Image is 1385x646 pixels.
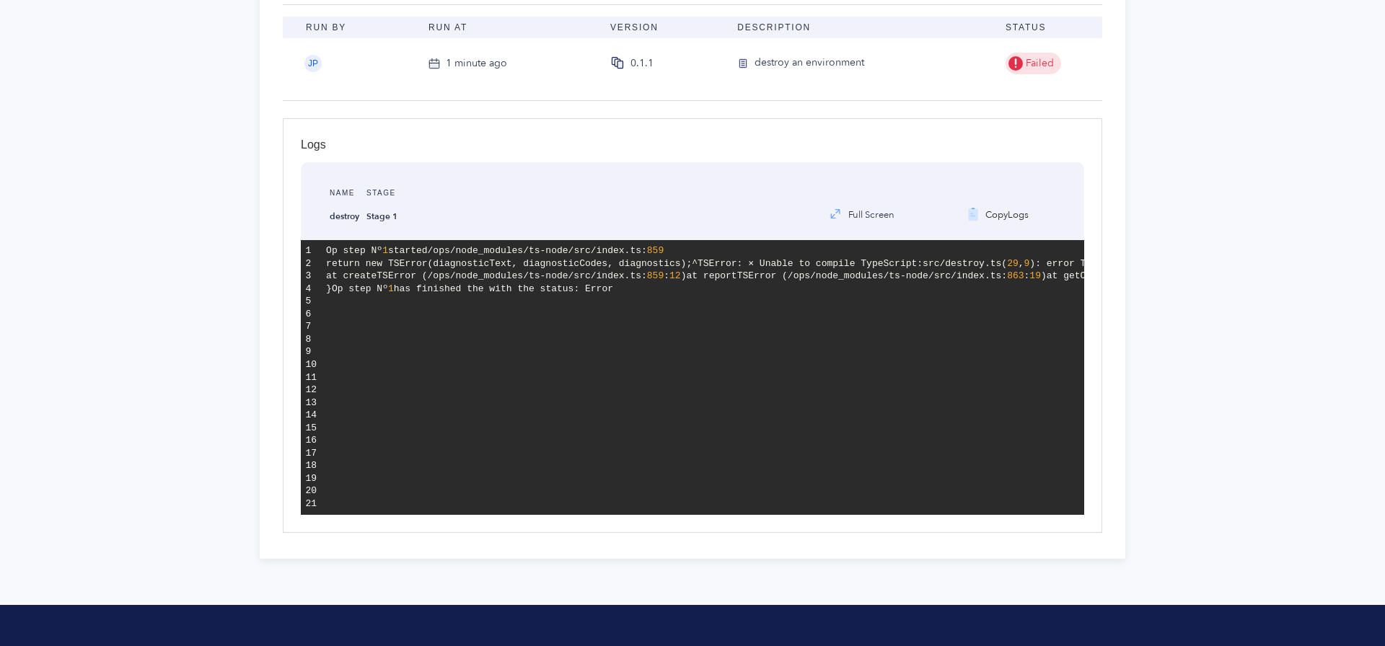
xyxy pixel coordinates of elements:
span: ) [1041,270,1047,281]
span: 29 [1007,258,1019,269]
span: TSError: ⨯ Unable to compile TypeScript: [698,258,923,269]
div: 1 minute ago [446,56,507,71]
span: Op step Nº [332,283,388,294]
span: 859 [647,270,664,281]
div: 5 [306,295,317,308]
span: started [388,245,428,256]
span: Op step Nº [326,245,382,256]
div: 19 [306,472,317,485]
span: return new TSError(diagnosticText, diagnosticCodes, diagnostics); [326,258,692,269]
div: 11 [306,371,317,384]
div: 0.1.1 [630,56,654,71]
span: 859 [647,245,664,256]
div: 16 [306,434,317,447]
div: Logs [301,136,1084,162]
div: 6 [306,308,317,321]
span: 863 [1007,270,1024,281]
span: : [1024,270,1030,281]
span: at createTSError (/ops/node_modules/ts-node/src/index.ts: [326,270,647,281]
th: Run By [283,17,417,38]
div: 2 [306,257,317,270]
span: Failed [1023,56,1054,71]
div: 9 [306,345,317,358]
div: 20 [306,485,317,497]
button: CopyLogs [954,200,1041,229]
span: 9 [1024,258,1030,269]
span: } [326,283,332,294]
div: 1 [306,244,317,257]
th: Status [994,17,1102,38]
span: at reportTSError (/ops/node_modules/ts-node/src/index.ts: [686,270,1007,281]
div: 12 [306,384,317,397]
span: : [664,270,669,281]
span: /ops/node_modules/ts-node/src/index.ts: [428,245,647,256]
th: Description [726,17,994,38]
span: , [1019,258,1024,269]
th: Run At [417,17,599,38]
th: Version [599,17,726,38]
strong: destroy [330,211,359,222]
span: 19 [1029,270,1041,281]
strong: Stage 1 [366,211,397,222]
div: Stage [366,162,397,209]
span: ^ [692,258,698,269]
div: 3 [306,270,317,283]
div: destroy an environment [755,55,864,72]
span: ): error TS2349: This expression is not callable. [1029,258,1305,269]
span: Copy Logs [982,208,1029,221]
span: JP [308,59,318,68]
span: has finished the with the status: Error [394,283,613,294]
span: src/destroy.ts( [923,258,1007,269]
span: ) [681,270,687,281]
div: 10 [306,358,317,371]
div: 8 [306,333,317,346]
div: 17 [306,447,317,460]
div: Name [330,162,359,209]
div: 13 [306,397,317,410]
span: at getOutput (/ops/node_modules/ts-node/src/index.ts: [1047,270,1345,281]
div: 18 [306,459,317,472]
span: 12 [669,270,681,281]
div: 7 [306,320,317,333]
span: 1 [388,283,394,294]
div: 4 [306,283,317,296]
span: 1 [382,245,388,256]
button: Full Screen [816,200,907,229]
div: 21 [306,497,317,510]
img: version-icon [737,55,755,72]
div: 14 [306,409,317,422]
div: 15 [306,422,317,435]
